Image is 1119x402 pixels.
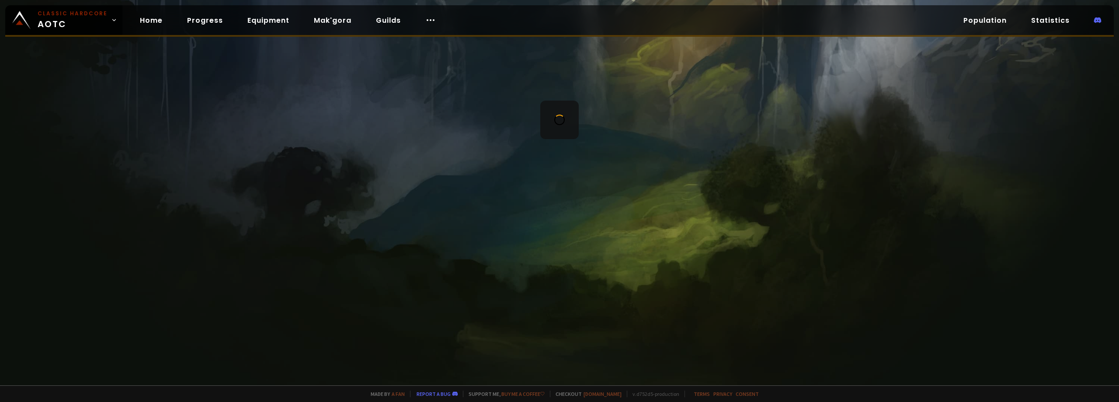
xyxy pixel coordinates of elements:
a: Mak'gora [307,11,358,29]
a: Buy me a coffee [501,391,545,397]
a: a fan [392,391,405,397]
a: Terms [694,391,710,397]
small: Classic Hardcore [38,10,108,17]
span: AOTC [38,10,108,31]
a: Equipment [240,11,296,29]
a: Home [133,11,170,29]
span: v. d752d5 - production [627,391,679,397]
a: Guilds [369,11,408,29]
a: Report a bug [417,391,451,397]
a: Classic HardcoreAOTC [5,5,122,35]
a: Progress [180,11,230,29]
span: Support me, [463,391,545,397]
a: Privacy [713,391,732,397]
span: Made by [365,391,405,397]
a: Consent [736,391,759,397]
a: Statistics [1024,11,1077,29]
a: [DOMAIN_NAME] [584,391,622,397]
span: Checkout [550,391,622,397]
a: Population [956,11,1014,29]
